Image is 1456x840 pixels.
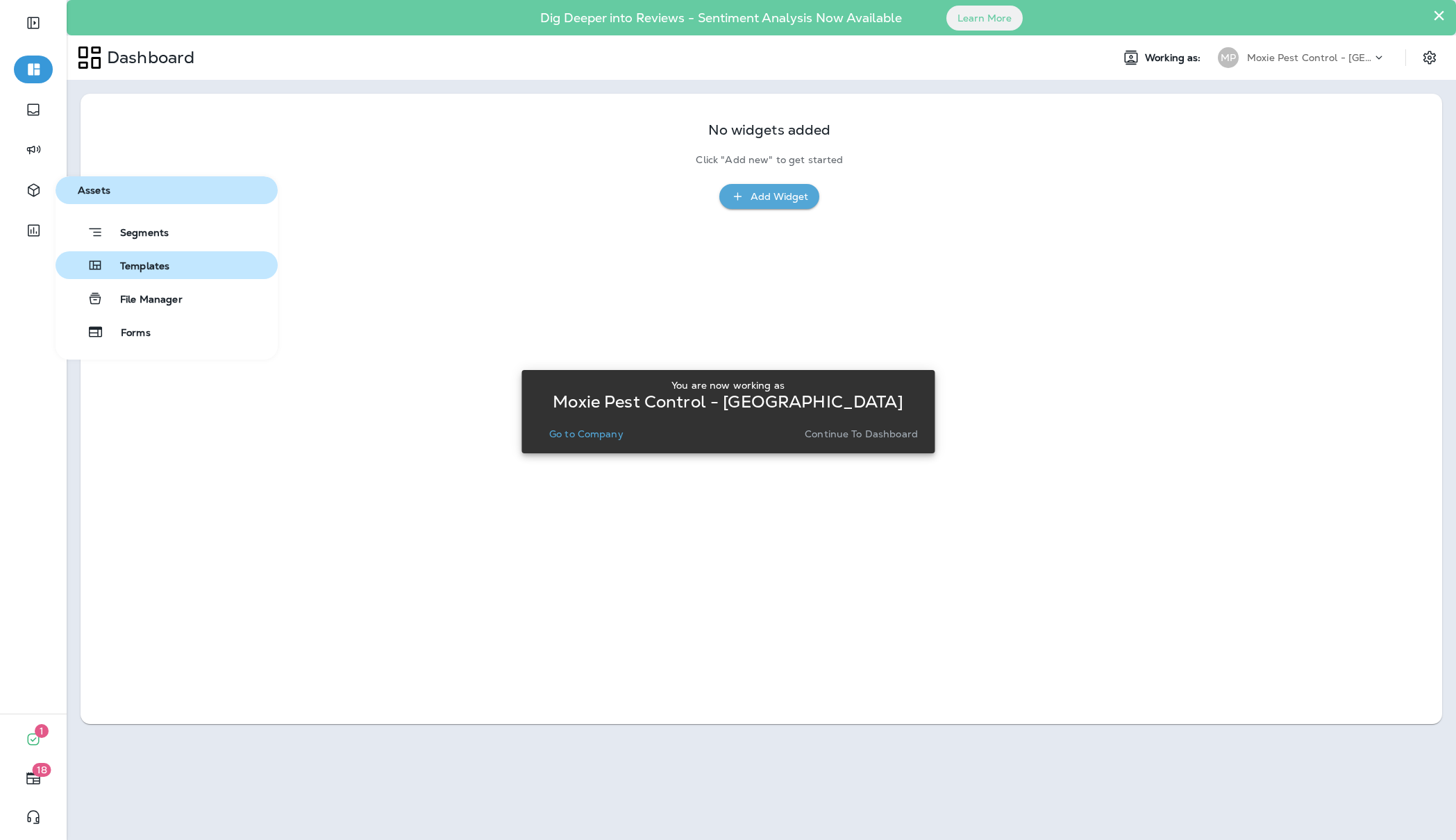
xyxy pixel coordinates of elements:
[56,318,278,346] button: Forms
[1432,4,1446,26] button: Close
[1417,45,1442,70] button: Settings
[61,185,272,196] span: Assets
[56,285,278,312] button: File Manager
[1218,47,1239,68] div: MP
[56,251,278,279] button: Templates
[946,6,1023,31] button: Learn More
[35,724,49,738] span: 1
[1145,52,1204,64] span: Working as:
[103,260,169,274] span: Templates
[805,428,918,439] p: Continue to Dashboard
[101,47,194,68] p: Dashboard
[33,763,51,777] span: 18
[104,327,151,340] span: Forms
[103,227,169,241] span: Segments
[671,380,785,391] p: You are now working as
[14,9,53,37] button: Expand Sidebar
[103,294,183,307] span: File Manager
[500,16,942,20] p: Dig Deeper into Reviews - Sentiment Analysis Now Available
[56,218,278,246] button: Segments
[549,428,624,439] p: Go to Company
[1247,52,1372,63] p: Moxie Pest Control - [GEOGRAPHIC_DATA]
[56,176,278,204] button: Assets
[553,396,903,408] p: Moxie Pest Control - [GEOGRAPHIC_DATA]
